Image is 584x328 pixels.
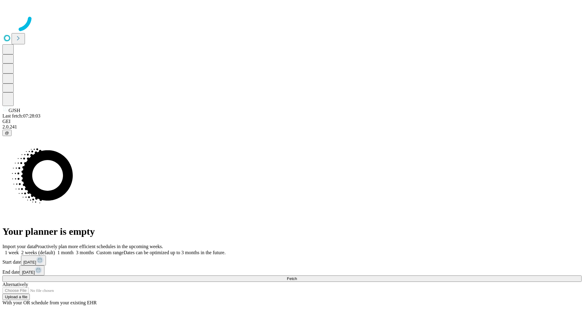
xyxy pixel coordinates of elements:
[2,275,582,282] button: Fetch
[76,250,94,255] span: 3 months
[2,226,582,237] h1: Your planner is empty
[287,276,297,281] span: Fetch
[21,250,55,255] span: 2 weeks (default)
[96,250,123,255] span: Custom range
[2,130,12,136] button: @
[19,265,44,275] button: [DATE]
[2,119,582,124] div: GEI
[5,250,19,255] span: 1 week
[2,282,28,287] span: Alternatively
[35,244,163,249] span: Proactively plan more efficient schedules in the upcoming weeks.
[2,113,40,118] span: Last fetch: 07:28:03
[2,255,582,265] div: Start date
[123,250,225,255] span: Dates can be optimized up to 3 months in the future.
[22,270,35,275] span: [DATE]
[2,124,582,130] div: 2.0.241
[2,300,97,305] span: With your OR schedule from your existing EHR
[2,265,582,275] div: End date
[9,108,20,113] span: GJSH
[2,244,35,249] span: Import your data
[5,131,9,135] span: @
[2,294,30,300] button: Upload a file
[21,255,46,265] button: [DATE]
[23,260,36,265] span: [DATE]
[57,250,74,255] span: 1 month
